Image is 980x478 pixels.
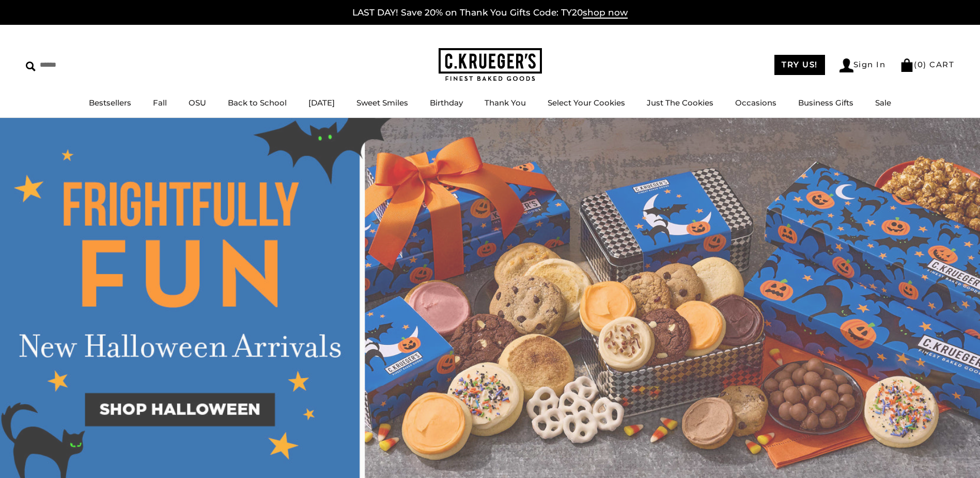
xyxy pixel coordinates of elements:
[917,59,924,69] span: 0
[26,57,149,73] input: Search
[189,98,206,108] a: OSU
[839,58,886,72] a: Sign In
[228,98,287,108] a: Back to School
[352,7,628,19] a: LAST DAY! Save 20% on Thank You Gifts Code: TY20shop now
[583,7,628,19] span: shop now
[308,98,335,108] a: [DATE]
[900,59,954,69] a: (0) CART
[839,58,853,72] img: Account
[647,98,713,108] a: Just The Cookies
[798,98,853,108] a: Business Gifts
[430,98,463,108] a: Birthday
[735,98,776,108] a: Occasions
[875,98,891,108] a: Sale
[900,58,914,72] img: Bag
[439,48,542,82] img: C.KRUEGER'S
[548,98,625,108] a: Select Your Cookies
[356,98,408,108] a: Sweet Smiles
[153,98,167,108] a: Fall
[774,55,825,75] a: TRY US!
[485,98,526,108] a: Thank You
[89,98,131,108] a: Bestsellers
[26,62,36,71] img: Search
